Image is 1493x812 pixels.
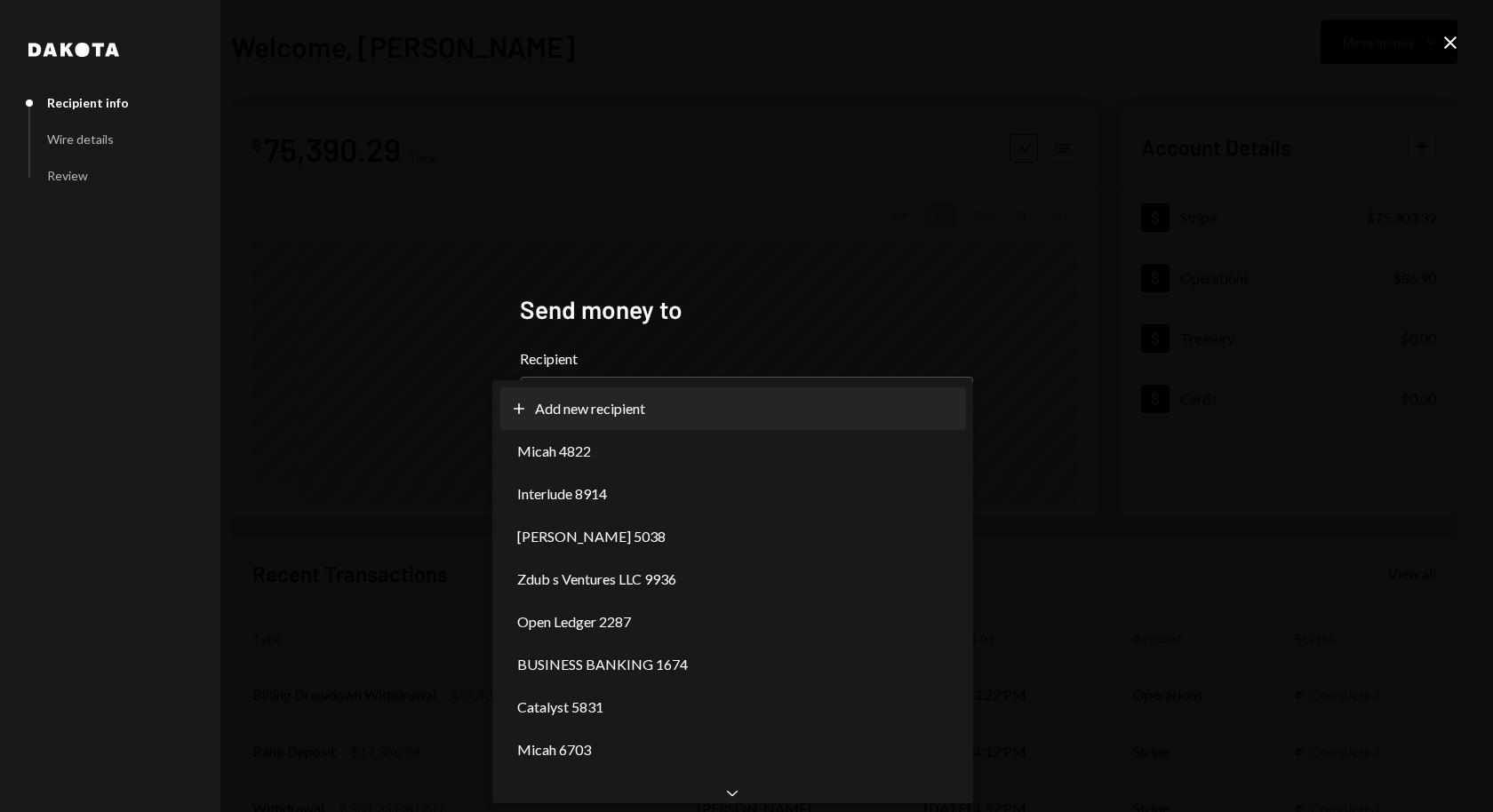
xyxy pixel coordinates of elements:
[47,131,114,147] div: Wire details
[535,398,645,419] span: Add new recipient
[517,526,666,547] span: [PERSON_NAME] 5038
[517,569,676,590] span: Zdub s Ventures LLC 9936
[517,483,607,505] span: Interlude 8914
[517,654,688,675] span: BUSINESS BANKING 1674
[517,611,631,633] span: Open Ledger 2287
[520,348,973,370] label: Recipient
[47,95,129,110] div: Recipient info
[517,697,603,718] span: Catalyst 5831
[47,168,88,183] div: Review
[520,377,973,426] button: Recipient
[517,739,591,760] span: Micah 6703
[517,441,591,462] span: Micah 4822
[520,292,973,327] h2: Send money to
